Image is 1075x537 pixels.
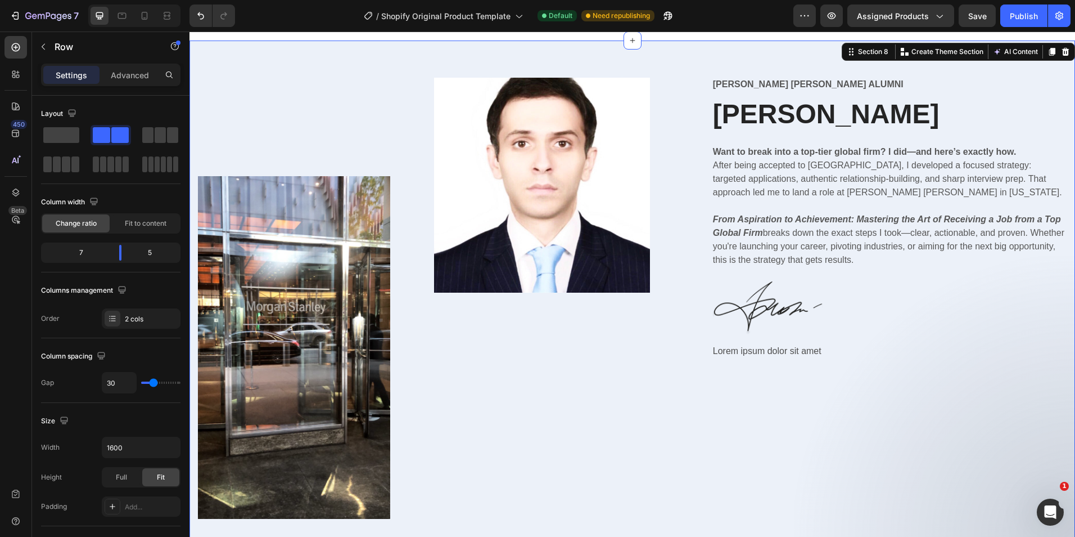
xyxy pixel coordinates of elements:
button: Assigned Products [847,5,954,27]
button: Publish [1000,5,1047,27]
strong: From Aspiration to Achievement: Mastering the Art of Receiving a Job from a Top Global Firm [523,183,871,206]
div: 7 [43,245,110,261]
span: Assigned Products [857,10,929,22]
span: 1 [1060,482,1069,491]
p: Row [55,40,150,53]
div: Layout [41,106,79,122]
span: Fit to content [125,218,166,229]
button: AI Content [801,14,851,27]
div: Order [41,314,60,324]
h2: [PERSON_NAME] [522,67,877,99]
div: Size [41,414,71,429]
p: Lorem ipsum dolor sit amet [523,312,876,328]
span: Save [968,11,987,21]
p: Create Theme Section [722,15,794,25]
button: 7 [4,5,84,27]
p: After being accepted to [GEOGRAPHIC_DATA], I developed a focused strategy: targeted applications,... [523,114,876,168]
strong: Want to break into a top-tier global firm? I did—and here’s exactly how. [523,115,827,125]
div: Column width [41,195,101,210]
div: Height [41,472,62,482]
p: Settings [56,69,87,81]
p: Advanced [111,69,149,81]
span: Full [116,472,127,482]
p: breaks down the exact steps I took—clear, actionable, and proven. Whether you're launching your c... [523,181,876,235]
div: Undo/Redo [189,5,235,27]
div: Column spacing [41,349,108,364]
p: 7 [74,9,79,23]
div: Publish [1010,10,1038,22]
div: Padding [41,502,67,512]
span: Default [549,11,572,21]
div: 5 [130,245,178,261]
div: 2 cols [125,314,178,324]
button: Save [959,5,996,27]
div: Gap [41,378,54,388]
span: Fit [157,472,165,482]
iframe: Intercom live chat [1037,499,1064,526]
iframe: Design area [189,32,1075,537]
div: 450 [11,120,27,129]
span: Shopify Original Product Template [381,10,511,22]
div: Add... [125,502,178,512]
div: Section 8 [666,15,701,25]
span: Change ratio [56,218,97,229]
img: gempages_577395096484315686-5ff6fa6d-2704-4dd0-a025-1834435dc2e8.png [522,250,635,304]
p: [PERSON_NAME] [PERSON_NAME] Alumni [523,47,876,59]
input: Auto [102,437,180,458]
img: gempages_577395096484315686-dacc2c71-361a-4039-84a0-84037ce2cc2d.jpg [245,46,460,261]
div: Width [41,442,60,453]
div: Columns management [41,283,129,298]
div: Beta [8,206,27,215]
input: Auto [102,373,136,393]
span: Need republishing [593,11,650,21]
span: / [376,10,379,22]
